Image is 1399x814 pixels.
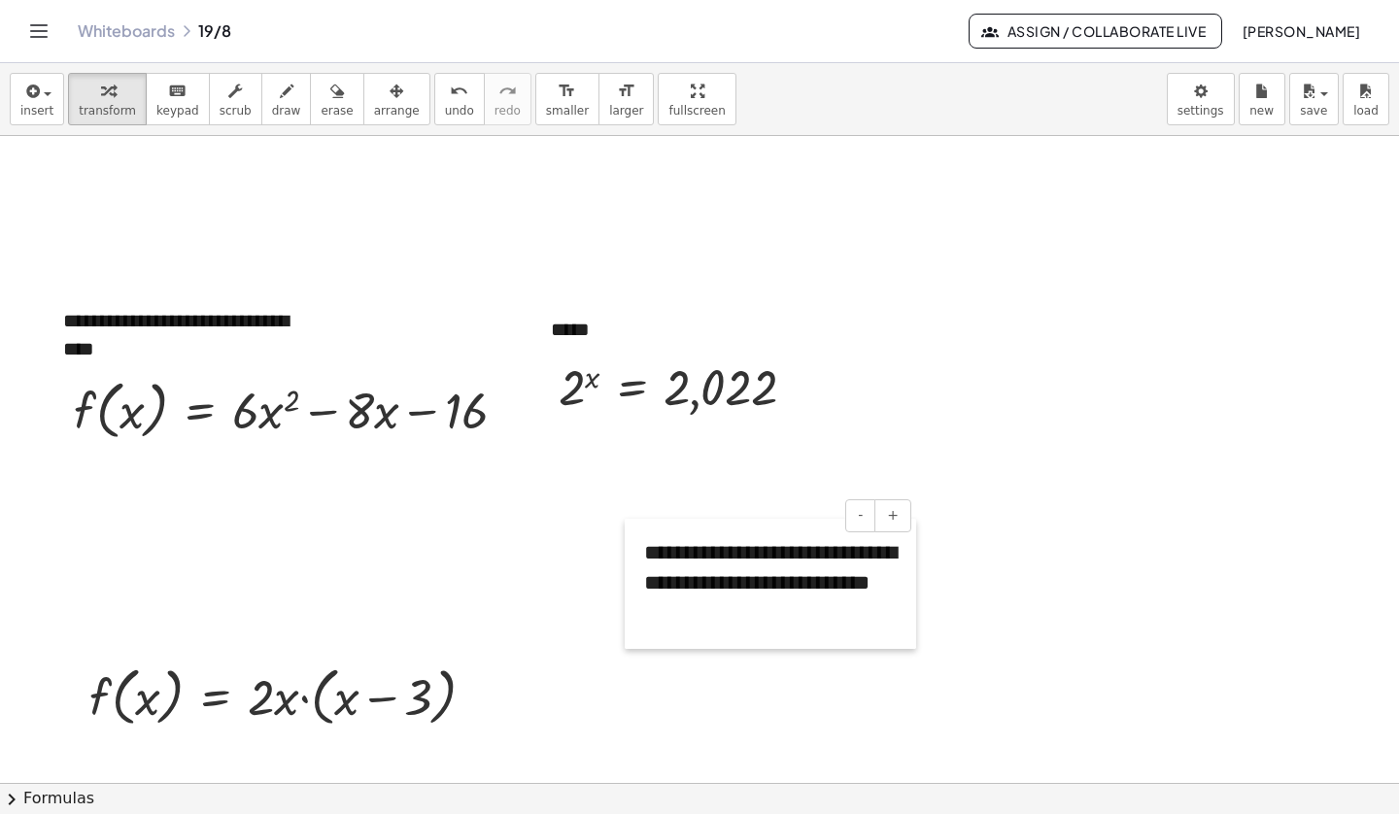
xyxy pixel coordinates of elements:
[1239,73,1285,125] button: new
[156,104,199,118] span: keypad
[1242,22,1360,40] span: [PERSON_NAME]
[310,73,363,125] button: erase
[546,104,589,118] span: smaller
[1167,73,1235,125] button: settings
[20,104,53,118] span: insert
[535,73,599,125] button: format_sizesmaller
[78,21,175,41] a: Whiteboards
[220,104,252,118] span: scrub
[1300,104,1327,118] span: save
[874,499,911,532] button: +
[363,73,430,125] button: arrange
[609,104,643,118] span: larger
[985,22,1206,40] span: Assign / Collaborate Live
[1343,73,1389,125] button: load
[1353,104,1379,118] span: load
[450,80,468,103] i: undo
[261,73,312,125] button: draw
[434,73,485,125] button: undoundo
[209,73,262,125] button: scrub
[146,73,210,125] button: keyboardkeypad
[484,73,531,125] button: redoredo
[668,104,725,118] span: fullscreen
[374,104,420,118] span: arrange
[658,73,735,125] button: fullscreen
[168,80,187,103] i: keyboard
[858,507,863,523] span: -
[498,80,517,103] i: redo
[321,104,353,118] span: erase
[887,507,899,523] span: +
[44,288,335,382] div: To enrich screen reader interactions, please activate Accessibility in Grammarly extension settings
[1249,104,1274,118] span: new
[1289,73,1339,125] button: save
[79,104,136,118] span: transform
[598,73,654,125] button: format_sizelarger
[445,104,474,118] span: undo
[10,73,64,125] button: insert
[969,14,1222,49] button: Assign / Collaborate Live
[495,104,521,118] span: redo
[1226,14,1376,49] button: [PERSON_NAME]
[558,80,576,103] i: format_size
[23,16,54,47] button: Toggle navigation
[1177,104,1224,118] span: settings
[531,296,823,363] div: To enrich screen reader interactions, please activate Accessibility in Grammarly extension settings
[68,73,147,125] button: transform
[845,499,875,532] button: -
[272,104,301,118] span: draw
[617,80,635,103] i: format_size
